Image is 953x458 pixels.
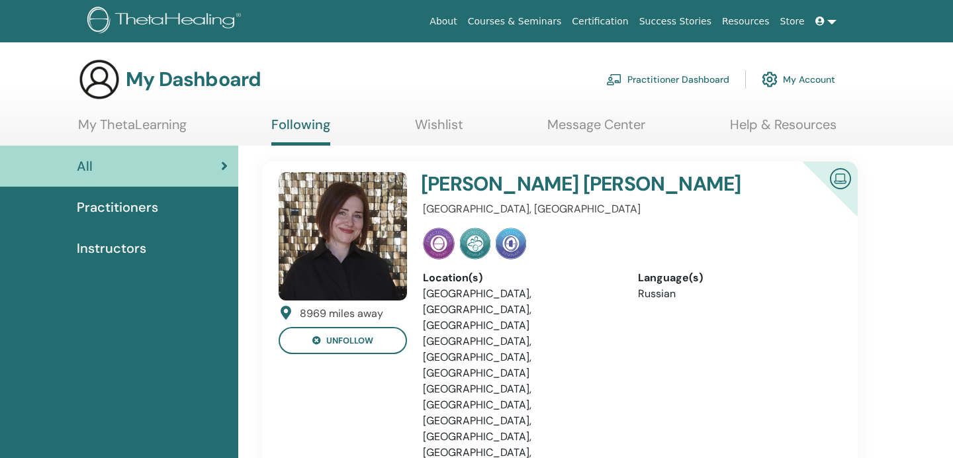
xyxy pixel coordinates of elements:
div: Language(s) [638,270,833,286]
div: 8969 miles away [300,306,383,322]
a: Practitioner Dashboard [606,65,729,94]
a: Store [775,9,810,34]
a: Wishlist [415,116,463,142]
span: Practitioners [77,197,158,217]
a: Courses & Seminars [463,9,567,34]
img: chalkboard-teacher.svg [606,73,622,85]
div: Location(s) [423,270,618,286]
div: Certified Online Instructor [782,161,858,238]
li: [GEOGRAPHIC_DATA], [GEOGRAPHIC_DATA], [GEOGRAPHIC_DATA] [423,286,618,334]
a: About [424,9,462,34]
h3: My Dashboard [126,68,261,91]
a: Certification [567,9,633,34]
img: logo.png [87,7,246,36]
a: My ThetaLearning [78,116,187,142]
p: [GEOGRAPHIC_DATA], [GEOGRAPHIC_DATA] [423,201,833,217]
a: Help & Resources [730,116,837,142]
img: default.jpg [279,172,407,300]
span: Instructors [77,238,146,258]
img: Certified Online Instructor [825,163,856,193]
img: cog.svg [762,68,778,91]
a: Success Stories [634,9,717,34]
a: Message Center [547,116,645,142]
img: generic-user-icon.jpg [78,58,120,101]
a: Resources [717,9,775,34]
span: All [77,156,93,176]
a: My Account [762,65,835,94]
h4: [PERSON_NAME] [PERSON_NAME] [421,172,764,196]
li: [GEOGRAPHIC_DATA], [GEOGRAPHIC_DATA], [GEOGRAPHIC_DATA] [423,334,618,381]
li: Russian [638,286,833,302]
a: Following [271,116,330,146]
button: unfollow [279,327,407,354]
